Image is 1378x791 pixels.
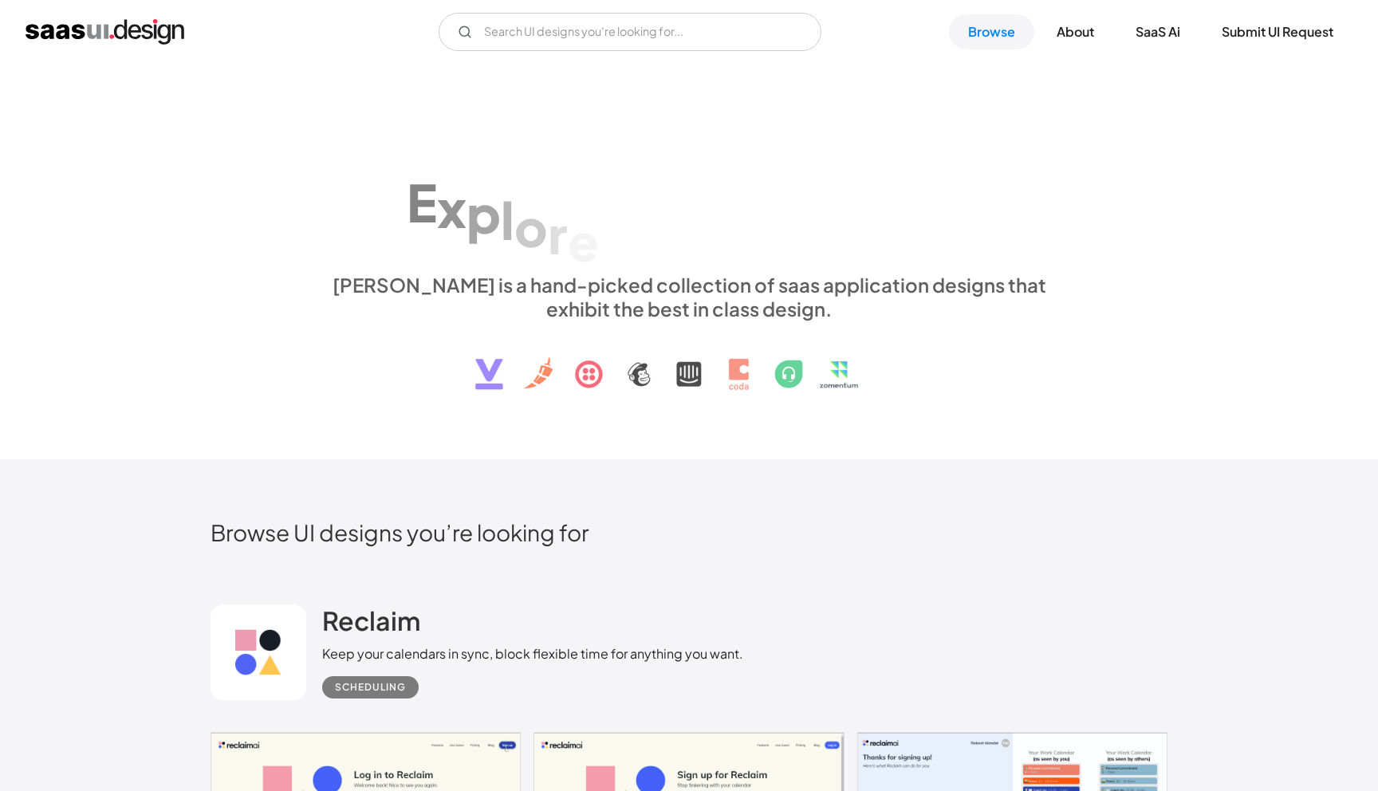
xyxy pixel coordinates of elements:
[467,183,501,244] div: p
[322,135,1056,258] h1: Explore SaaS UI design patterns & interactions.
[439,13,821,51] form: Email Form
[335,678,406,697] div: Scheduling
[322,604,420,644] a: Reclaim
[322,273,1056,321] div: [PERSON_NAME] is a hand-picked collection of saas application designs that exhibit the best in cl...
[437,176,467,238] div: x
[501,189,514,250] div: l
[439,13,821,51] input: Search UI designs you're looking for...
[1116,14,1199,49] a: SaaS Ai
[407,171,437,232] div: E
[1203,14,1352,49] a: Submit UI Request
[211,518,1167,546] h2: Browse UI designs you’re looking for
[447,321,931,403] img: text, icon, saas logo
[322,644,743,663] div: Keep your calendars in sync, block flexible time for anything you want.
[949,14,1034,49] a: Browse
[568,211,599,272] div: e
[1037,14,1113,49] a: About
[548,203,568,264] div: r
[26,19,184,45] a: home
[322,604,420,636] h2: Reclaim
